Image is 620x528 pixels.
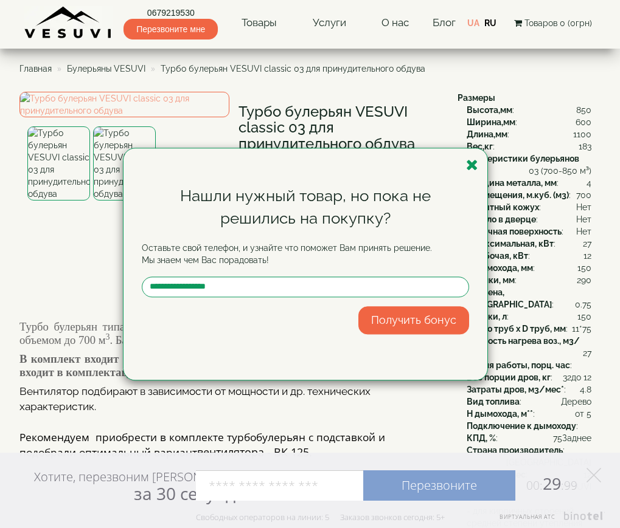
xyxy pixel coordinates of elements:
p: Оставьте свой телефон, и узнайте что поможет Вам принять решение. Мы знаем чем Вас порадовать! [142,242,469,266]
button: Получить бонус [358,306,469,334]
span: за 30 секунд? [134,482,243,505]
span: 29 [515,472,577,495]
div: Нашли нужный товар, но пока не решились на покупку? [142,185,469,230]
span: :99 [561,478,577,493]
a: Перезвоните [363,470,515,501]
div: Хотите, перезвоним [PERSON_NAME] [34,469,243,503]
span: 00: [526,478,543,493]
div: Свободных операторов на линии: 5 Заказов звонков сегодня: 5+ [196,512,445,522]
